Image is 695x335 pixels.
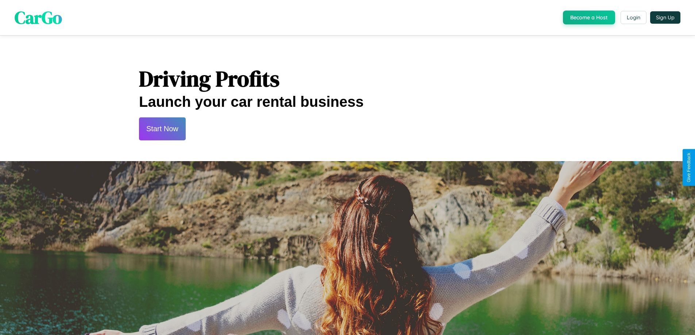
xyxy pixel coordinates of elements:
button: Login [621,11,646,24]
button: Become a Host [563,11,615,24]
h1: Driving Profits [139,64,556,94]
button: Sign Up [650,11,680,24]
h2: Launch your car rental business [139,94,556,110]
span: CarGo [15,5,62,30]
button: Start Now [139,117,186,140]
div: Give Feedback [686,153,691,182]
